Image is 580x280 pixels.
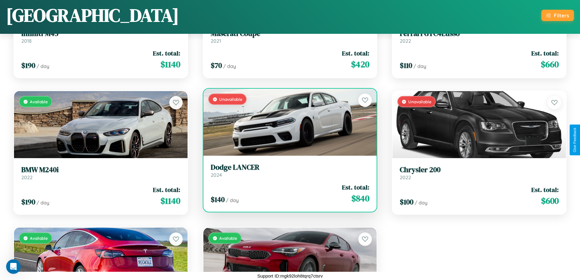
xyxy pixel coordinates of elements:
[37,200,49,206] span: / day
[342,183,369,192] span: Est. total:
[219,236,237,241] span: Available
[211,29,370,44] a: Maserati Coupe2021
[21,174,33,180] span: 2022
[400,174,411,180] span: 2022
[153,49,180,58] span: Est. total:
[400,29,559,44] a: Ferrari GTC4Lusso2022
[400,165,559,180] a: Chrysler 2002022
[21,165,180,180] a: BMW M240i2022
[211,60,222,70] span: $ 70
[541,195,559,207] span: $ 600
[211,163,370,172] h3: Dodge LANCER
[153,185,180,194] span: Est. total:
[223,63,236,69] span: / day
[21,38,32,44] span: 2018
[351,192,369,204] span: $ 840
[37,63,49,69] span: / day
[408,99,431,104] span: Unavailable
[21,197,35,207] span: $ 190
[541,10,574,21] button: Filters
[400,197,413,207] span: $ 100
[211,172,222,178] span: 2024
[160,58,180,70] span: $ 1140
[30,236,48,241] span: Available
[211,163,370,178] a: Dodge LANCER2024
[541,58,559,70] span: $ 660
[21,165,180,174] h3: BMW M240i
[211,194,225,204] span: $ 140
[554,12,569,19] div: Filters
[30,99,48,104] span: Available
[342,49,369,58] span: Est. total:
[573,128,577,152] div: Give Feedback
[531,49,559,58] span: Est. total:
[21,29,180,44] a: Infiniti M452018
[219,97,242,102] span: Unavailable
[257,272,323,280] p: Support ID: mgk92loh8tqrq7ctsrv
[351,58,369,70] span: $ 420
[400,165,559,174] h3: Chrysler 200
[415,200,427,206] span: / day
[6,259,21,274] iframe: Intercom live chat
[531,185,559,194] span: Est. total:
[160,195,180,207] span: $ 1140
[21,60,35,70] span: $ 190
[413,63,426,69] span: / day
[6,3,179,28] h1: [GEOGRAPHIC_DATA]
[400,60,412,70] span: $ 110
[400,38,411,44] span: 2022
[211,38,221,44] span: 2021
[226,197,239,203] span: / day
